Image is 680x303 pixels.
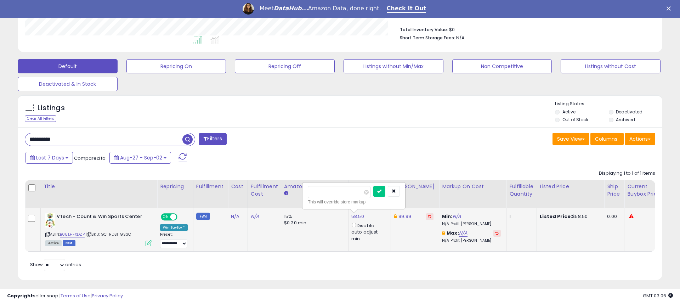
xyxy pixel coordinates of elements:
small: Amazon Fees. [284,190,288,197]
div: Ship Price [607,183,621,198]
b: Max: [447,230,459,236]
p: N/A Profit [PERSON_NAME] [442,221,501,226]
label: Active [562,109,576,115]
div: Win BuyBox * [160,224,188,231]
div: Markup on Cost [442,183,503,190]
a: N/A [459,230,467,237]
span: N/A [456,34,465,41]
div: Meet Amazon Data, done right. [260,5,381,12]
div: 1 [509,213,531,220]
div: Fulfillment [196,183,225,190]
div: seller snap | | [7,293,123,299]
img: 51rh8OW4imL._SL40_.jpg [45,213,55,228]
span: Show: entries [30,261,81,268]
span: ON [161,214,170,220]
div: 15% [284,213,343,220]
small: FBM [196,213,210,220]
div: Fulfillment Cost [251,183,278,198]
div: Preset: [160,232,188,248]
span: Aug-27 - Sep-02 [120,154,162,161]
button: Actions [625,133,655,145]
span: OFF [176,214,188,220]
a: Terms of Use [61,292,91,299]
div: Clear All Filters [25,115,56,122]
button: Repricing On [126,59,226,73]
a: N/A [231,213,239,220]
b: VTech - Count & Win Sports Center [57,213,143,222]
p: Listing States: [555,101,662,107]
span: FBM [63,240,75,246]
div: This will override store markup [308,198,400,206]
div: Repricing [160,183,190,190]
a: Check It Out [387,5,426,13]
b: Listed Price: [540,213,572,220]
span: Compared to: [74,155,107,162]
button: Non Competitive [452,59,552,73]
a: N/A [453,213,461,220]
a: 58.50 [351,213,364,220]
div: Close [667,6,674,11]
div: Current Buybox Price [627,183,664,198]
h5: Listings [38,103,65,113]
div: ASIN: [45,213,152,246]
span: All listings currently available for purchase on Amazon [45,240,62,246]
button: Last 7 Days [25,152,73,164]
button: Repricing Off [235,59,335,73]
div: $58.50 [540,213,599,220]
button: Save View [552,133,589,145]
button: Columns [590,133,624,145]
th: The percentage added to the cost of goods (COGS) that forms the calculator for Min & Max prices. [439,180,506,208]
i: Revert to store-level Dynamic Max Price [428,215,431,218]
button: Listings without Min/Max [344,59,443,73]
label: Out of Stock [562,117,588,123]
b: Total Inventory Value: [400,27,448,33]
span: 2025-09-11 03:06 GMT [643,292,673,299]
button: Filters [199,133,226,145]
label: Archived [616,117,635,123]
div: Listed Price [540,183,601,190]
span: Last 7 Days [36,154,64,161]
li: $0 [400,25,650,33]
img: Profile image for Georgie [243,3,254,15]
i: DataHub... [274,5,308,12]
div: Fulfillable Quantity [509,183,534,198]
span: Columns [595,135,617,142]
button: Deactivated & In Stock [18,77,118,91]
div: Amazon Fees [284,183,345,190]
div: Title [44,183,154,190]
p: N/A Profit [PERSON_NAME] [442,238,501,243]
div: Disable auto adjust min [351,221,385,242]
button: Aug-27 - Sep-02 [109,152,171,164]
i: This overrides the store level Dynamic Max Price for this listing [394,214,397,219]
label: Deactivated [616,109,642,115]
div: Displaying 1 to 1 of 1 items [599,170,655,177]
div: [PERSON_NAME] [394,183,436,190]
b: Short Term Storage Fees: [400,35,455,41]
div: 0.00 [607,213,619,220]
a: N/A [251,213,259,220]
strong: Copyright [7,292,33,299]
a: B08LHFXDZP [60,231,85,237]
b: Min: [442,213,453,220]
div: Cost [231,183,245,190]
a: 99.99 [398,213,411,220]
span: | SKU: GC-RDSI-GSSQ [86,231,131,237]
div: $0.30 min [284,220,343,226]
button: Default [18,59,118,73]
a: Privacy Policy [92,292,123,299]
button: Listings without Cost [561,59,661,73]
